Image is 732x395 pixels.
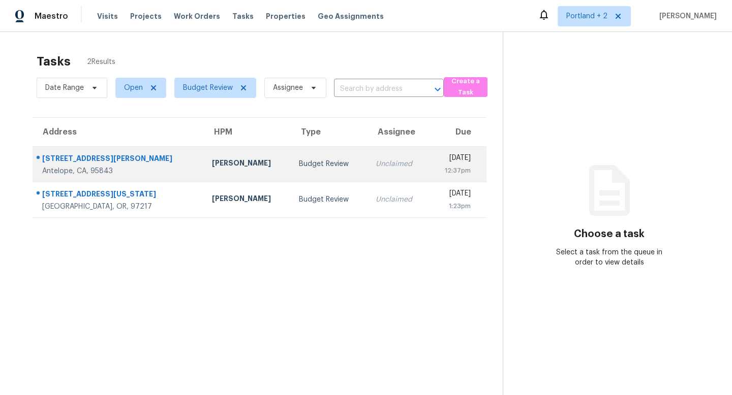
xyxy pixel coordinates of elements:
th: Type [291,118,368,146]
div: [DATE] [437,153,471,166]
span: Geo Assignments [318,11,384,21]
span: Create a Task [449,76,482,99]
div: [PERSON_NAME] [212,193,283,206]
div: Unclaimed [376,159,420,169]
div: [STREET_ADDRESS][PERSON_NAME] [42,153,196,166]
th: HPM [204,118,291,146]
div: [PERSON_NAME] [212,158,283,171]
div: Unclaimed [376,194,420,205]
span: 2 Results [87,57,115,67]
button: Open [431,82,445,96]
span: Properties [266,11,306,21]
input: Search by address [334,81,415,97]
span: Visits [97,11,118,21]
div: 12:37pm [437,166,471,176]
span: Projects [130,11,162,21]
h3: Choose a task [574,229,645,239]
div: Select a task from the queue in order to view details [556,247,662,268]
div: [DATE] [437,188,471,201]
div: Budget Review [299,194,359,205]
span: Open [124,83,143,93]
div: Budget Review [299,159,359,169]
th: Address [33,118,204,146]
button: Create a Task [444,77,487,97]
span: Budget Review [183,83,233,93]
th: Due [429,118,486,146]
th: Assignee [368,118,429,146]
div: Antelope, CA, 95843 [42,166,196,176]
span: Assignee [273,83,303,93]
h2: Tasks [37,56,71,67]
div: 1:23pm [437,201,471,211]
span: Tasks [232,13,254,20]
div: [GEOGRAPHIC_DATA], OR, 97217 [42,202,196,212]
span: [PERSON_NAME] [655,11,717,21]
span: Work Orders [174,11,220,21]
span: Date Range [45,83,84,93]
span: Maestro [35,11,68,21]
span: Portland + 2 [566,11,607,21]
div: [STREET_ADDRESS][US_STATE] [42,189,196,202]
